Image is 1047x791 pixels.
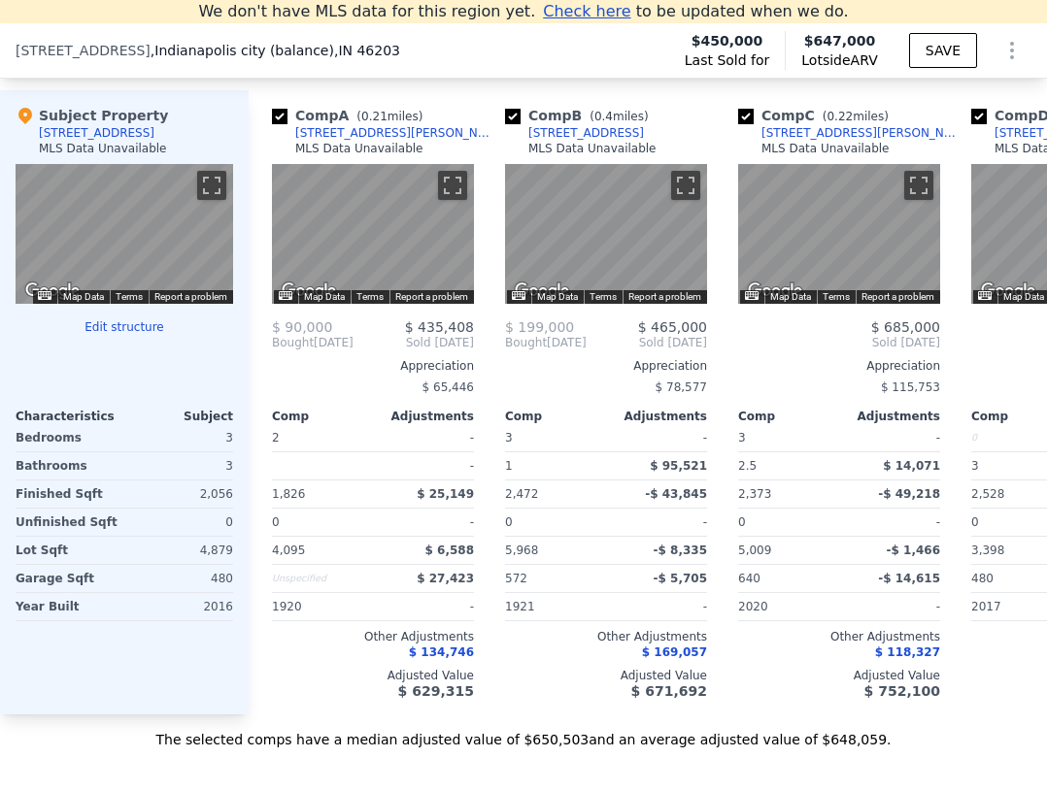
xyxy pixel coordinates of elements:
div: 3 [128,452,233,479]
div: Map [505,164,707,304]
img: Google [743,279,807,304]
span: 0 [971,515,979,529]
div: [STREET_ADDRESS][PERSON_NAME] [295,125,497,141]
a: Report a problem [395,291,468,302]
div: Street View [16,164,233,304]
div: Adjustments [373,409,474,424]
a: Terms [590,291,617,302]
button: Toggle fullscreen view [438,171,467,200]
span: $ 169,057 [642,645,707,659]
div: 2.5 [738,452,835,479]
span: $450,000 [692,31,763,50]
div: - [843,509,940,536]
div: 1920 [272,593,369,620]
div: Comp B [505,106,657,125]
div: 4,879 [128,537,233,564]
span: 0 [738,515,746,529]
div: - [610,424,707,451]
span: 0.22 [827,110,853,123]
span: Check here [543,2,630,20]
div: MLS Data Unavailable [761,141,890,156]
span: $ 465,000 [638,319,707,335]
button: SAVE [909,33,977,68]
div: Adjusted Value [272,668,474,683]
span: $ 435,408 [405,319,474,335]
div: Adjustments [839,409,940,424]
a: [STREET_ADDRESS] [505,125,644,141]
button: Keyboard shortcuts [978,291,992,300]
span: $ 752,100 [864,683,940,699]
a: Open this area in Google Maps (opens a new window) [20,279,84,304]
span: $ 629,315 [398,683,474,699]
a: Terms [116,291,143,302]
span: $ 685,000 [871,319,940,335]
div: Comp A [272,106,430,125]
button: Map Data [63,290,104,304]
span: 3 [738,431,746,445]
span: 2 [272,431,280,445]
div: [DATE] [505,335,587,350]
span: $ 78,577 [656,380,707,394]
div: [DATE] [272,335,354,350]
span: 2,373 [738,487,771,501]
div: 0 [128,509,233,536]
a: Open this area in Google Maps (opens a new window) [277,279,341,304]
span: Bought [505,335,547,350]
button: Map Data [537,290,578,304]
span: $ 6,588 [425,544,474,557]
div: Comp [505,409,606,424]
div: - [377,509,474,536]
span: $ 27,423 [417,572,474,585]
div: MLS Data Unavailable [39,141,167,156]
span: 480 [971,572,994,585]
span: -$ 49,218 [878,487,940,501]
span: ( miles) [349,110,430,123]
button: Toggle fullscreen view [671,171,700,200]
div: Street View [505,164,707,304]
span: Sold [DATE] [587,335,707,350]
a: [STREET_ADDRESS][PERSON_NAME] [738,125,963,141]
div: 2020 [738,593,835,620]
div: - [377,593,474,620]
div: - [843,424,940,451]
span: 3 [505,431,513,445]
span: $ 65,446 [422,380,474,394]
div: 2,056 [128,480,233,508]
img: Google [277,279,341,304]
span: 0 [505,515,513,529]
span: $ 671,692 [631,683,707,699]
span: Last Sold for [685,50,770,70]
div: Street View [738,164,940,304]
span: Lotside ARV [801,50,877,70]
div: 2016 [128,593,233,620]
span: -$ 8,335 [654,544,707,557]
span: $ 95,521 [650,459,707,473]
span: 3,398 [971,544,1004,557]
div: - [377,452,474,479]
a: Terms [823,291,850,302]
div: Comp [738,409,839,424]
a: Open this area in Google Maps (opens a new window) [976,279,1040,304]
div: Adjusted Value [505,668,707,683]
button: Keyboard shortcuts [38,291,51,300]
span: $ 25,149 [417,487,474,501]
button: Show Options [993,31,1031,70]
div: Adjusted Value [738,668,940,683]
div: Garage Sqft [16,565,120,592]
div: Lot Sqft [16,537,120,564]
div: Finished Sqft [16,480,120,508]
div: Other Adjustments [272,629,474,644]
a: [STREET_ADDRESS][PERSON_NAME] [272,125,497,141]
div: - [610,593,707,620]
button: Toggle fullscreen view [904,171,933,200]
div: Characteristics [16,409,124,424]
a: Report a problem [628,291,701,302]
span: -$ 5,705 [654,572,707,585]
button: Map Data [770,290,811,304]
span: 0 [272,515,280,529]
img: Google [976,279,1040,304]
span: $ 90,000 [272,319,332,335]
span: 5,009 [738,544,771,557]
span: $ 115,753 [881,380,940,394]
span: 2,472 [505,487,538,501]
